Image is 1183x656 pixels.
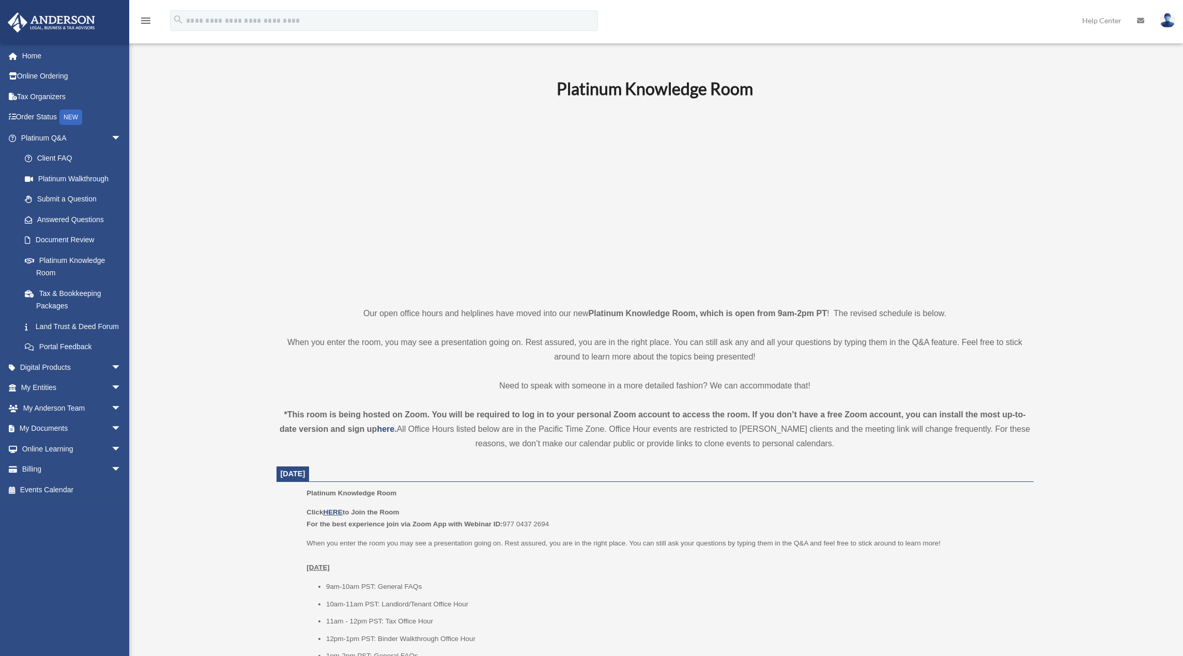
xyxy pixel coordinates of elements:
[500,113,810,287] iframe: 231110_Toby_KnowledgeRoom
[323,508,342,516] a: HERE
[14,250,132,283] a: Platinum Knowledge Room
[111,398,132,419] span: arrow_drop_down
[7,439,137,459] a: Online Learningarrow_drop_down
[1160,13,1175,28] img: User Pic
[7,418,137,439] a: My Documentsarrow_drop_down
[280,410,1026,433] strong: *This room is being hosted on Zoom. You will be required to log in to your personal Zoom account ...
[14,337,137,357] a: Portal Feedback
[14,209,137,230] a: Answered Questions
[276,306,1034,321] p: Our open office hours and helplines have moved into our new ! The revised schedule is below.
[306,564,330,571] u: [DATE]
[111,439,132,460] span: arrow_drop_down
[140,14,152,27] i: menu
[14,230,137,251] a: Document Review
[14,189,137,210] a: Submit a Question
[7,398,137,418] a: My Anderson Teamarrow_drop_down
[111,357,132,378] span: arrow_drop_down
[377,425,394,433] a: here
[14,148,137,169] a: Client FAQ
[14,168,137,189] a: Platinum Walkthrough
[326,633,1026,645] li: 12pm-1pm PST: Binder Walkthrough Office Hour
[111,378,132,399] span: arrow_drop_down
[306,520,502,528] b: For the best experience join via Zoom App with Webinar ID:
[7,45,137,66] a: Home
[326,598,1026,611] li: 10am-11am PST: Landlord/Tenant Office Hour
[140,18,152,27] a: menu
[59,110,82,125] div: NEW
[7,86,137,107] a: Tax Organizers
[7,479,137,500] a: Events Calendar
[7,357,137,378] a: Digital Productsarrow_drop_down
[276,335,1034,364] p: When you enter the room, you may see a presentation going on. Rest assured, you are in the right ...
[276,379,1034,393] p: Need to speak with someone in a more detailed fashion? We can accommodate that!
[7,378,137,398] a: My Entitiesarrow_drop_down
[276,408,1034,451] div: All Office Hours listed below are in the Pacific Time Zone. Office Hour events are restricted to ...
[7,107,137,128] a: Order StatusNEW
[14,316,137,337] a: Land Trust & Deed Forum
[306,506,1026,530] p: 977 0437 2694
[326,615,1026,628] li: 11am - 12pm PST: Tax Office Hour
[306,537,1026,574] p: When you enter the room you may see a presentation going on. Rest assured, you are in the right p...
[111,418,132,440] span: arrow_drop_down
[306,489,396,497] span: Platinum Knowledge Room
[111,128,132,149] span: arrow_drop_down
[111,459,132,480] span: arrow_drop_down
[7,459,137,480] a: Billingarrow_drop_down
[281,470,305,478] span: [DATE]
[394,425,396,433] strong: .
[326,581,1026,593] li: 9am-10am PST: General FAQs
[7,128,137,148] a: Platinum Q&Aarrow_drop_down
[589,309,827,318] strong: Platinum Knowledge Room, which is open from 9am-2pm PT
[7,66,137,87] a: Online Ordering
[173,14,184,25] i: search
[5,12,98,33] img: Anderson Advisors Platinum Portal
[306,508,399,516] b: Click to Join the Room
[14,283,137,316] a: Tax & Bookkeeping Packages
[557,79,753,99] b: Platinum Knowledge Room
